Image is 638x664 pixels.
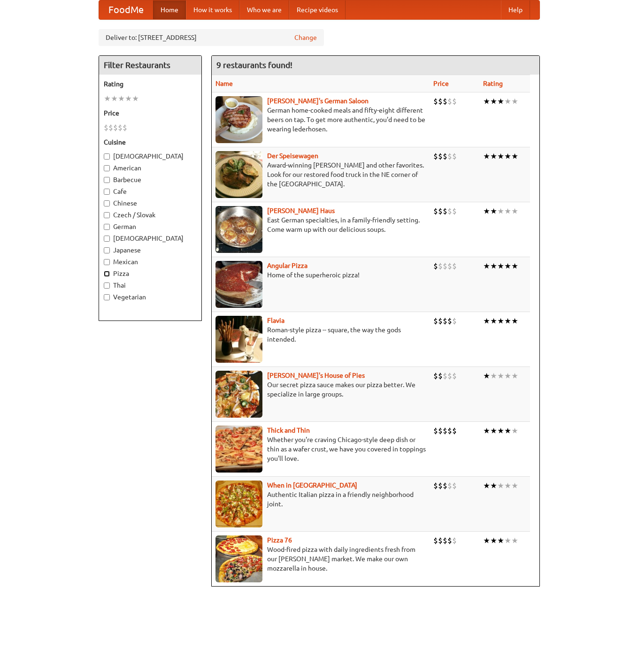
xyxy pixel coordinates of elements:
label: [DEMOGRAPHIC_DATA] [104,234,197,243]
img: luigis.jpg [215,371,262,418]
label: American [104,163,197,173]
h5: Cuisine [104,137,197,147]
label: Vegetarian [104,292,197,302]
li: ★ [497,426,504,436]
li: $ [452,206,457,216]
a: Recipe videos [289,0,346,19]
input: Vegetarian [104,294,110,300]
li: $ [433,481,438,491]
li: ★ [490,371,497,381]
div: Deliver to: [STREET_ADDRESS] [99,29,324,46]
li: $ [438,316,443,326]
li: $ [438,96,443,107]
li: $ [447,481,452,491]
li: ★ [511,426,518,436]
li: ★ [490,206,497,216]
li: $ [104,122,108,133]
li: $ [118,122,123,133]
li: ★ [490,481,497,491]
a: How it works [186,0,239,19]
li: ★ [490,535,497,546]
li: $ [452,261,457,271]
label: Barbecue [104,175,197,184]
ng-pluralize: 9 restaurants found! [216,61,292,69]
li: ★ [490,96,497,107]
li: $ [447,261,452,271]
li: $ [452,151,457,161]
label: Pizza [104,269,197,278]
img: esthers.jpg [215,96,262,143]
label: Cafe [104,187,197,196]
a: [PERSON_NAME]'s House of Pies [267,372,365,379]
li: $ [438,426,443,436]
li: $ [447,206,452,216]
li: $ [438,481,443,491]
li: $ [443,426,447,436]
li: $ [433,371,438,381]
li: $ [452,426,457,436]
img: thick.jpg [215,426,262,473]
input: Barbecue [104,177,110,183]
img: wheninrome.jpg [215,481,262,527]
li: $ [433,151,438,161]
li: ★ [490,316,497,326]
li: $ [443,151,447,161]
input: Czech / Slovak [104,212,110,218]
li: $ [433,316,438,326]
input: [DEMOGRAPHIC_DATA] [104,153,110,160]
li: ★ [511,535,518,546]
li: $ [443,206,447,216]
a: Change [294,33,317,42]
li: $ [447,426,452,436]
li: ★ [104,93,111,104]
li: $ [443,261,447,271]
li: ★ [497,316,504,326]
b: [PERSON_NAME]'s German Saloon [267,97,369,105]
a: Flavia [267,317,284,324]
li: ★ [483,96,490,107]
p: Authentic Italian pizza in a friendly neighborhood joint. [215,490,426,509]
li: ★ [511,96,518,107]
li: ★ [511,206,518,216]
p: Our secret pizza sauce makes our pizza better. We specialize in large groups. [215,380,426,399]
p: East German specialties, in a family-friendly setting. Come warm up with our delicious soups. [215,215,426,234]
h5: Price [104,108,197,118]
li: ★ [118,93,125,104]
a: When in [GEOGRAPHIC_DATA] [267,481,357,489]
li: ★ [504,96,511,107]
li: $ [113,122,118,133]
li: $ [452,371,457,381]
h4: Filter Restaurants [99,56,201,75]
input: Pizza [104,271,110,277]
img: pizza76.jpg [215,535,262,582]
label: Japanese [104,245,197,255]
li: $ [452,316,457,326]
li: ★ [483,261,490,271]
li: ★ [504,535,511,546]
li: $ [438,206,443,216]
a: [PERSON_NAME] Haus [267,207,335,214]
li: ★ [511,316,518,326]
a: Angular Pizza [267,262,307,269]
img: angular.jpg [215,261,262,308]
p: German home-cooked meals and fifty-eight different beers on tap. To get more authentic, you'd nee... [215,106,426,134]
li: $ [438,371,443,381]
input: Cafe [104,189,110,195]
li: ★ [483,426,490,436]
li: $ [433,535,438,546]
p: Home of the superheroic pizza! [215,270,426,280]
p: Roman-style pizza -- square, the way the gods intended. [215,325,426,344]
a: FoodMe [99,0,153,19]
li: ★ [490,151,497,161]
li: $ [433,206,438,216]
input: American [104,165,110,171]
li: $ [443,371,447,381]
a: Price [433,80,449,87]
li: ★ [483,316,490,326]
li: $ [443,96,447,107]
li: ★ [511,151,518,161]
a: Pizza 76 [267,536,292,544]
